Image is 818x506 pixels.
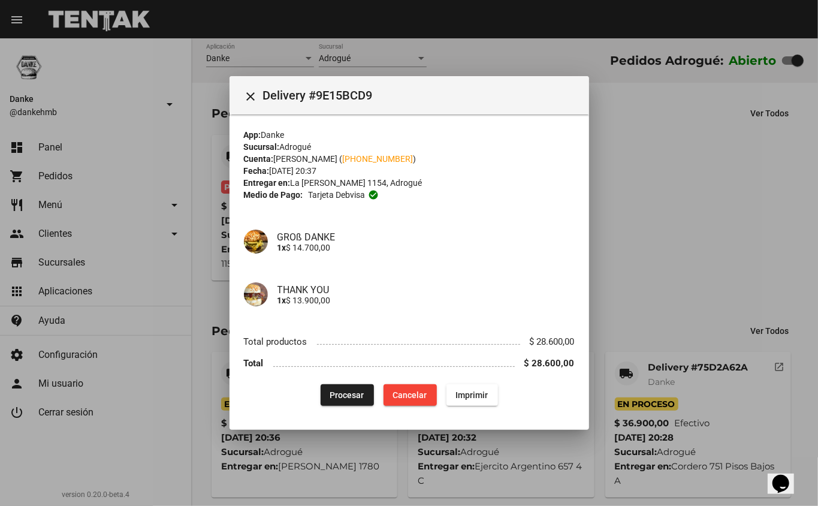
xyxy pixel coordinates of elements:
[244,89,258,104] mat-icon: Cerrar
[384,384,437,406] button: Cancelar
[368,189,379,200] mat-icon: check_circle
[244,178,291,188] strong: Entregar en:
[244,154,274,164] strong: Cuenta:
[330,390,364,400] span: Procesar
[244,165,575,177] div: [DATE] 20:37
[393,390,427,400] span: Cancelar
[277,231,575,243] h4: GROß DANKE
[277,243,575,252] p: $ 14.700,00
[277,284,575,296] h4: THANK YOU
[277,296,286,305] b: 1x
[456,390,488,400] span: Imprimir
[244,353,575,375] li: Total $ 28.600,00
[277,296,575,305] p: $ 13.900,00
[263,86,579,105] span: Delivery #9E15BCD9
[244,330,575,353] li: Total productos $ 28.600,00
[244,129,575,141] div: Danke
[277,243,286,252] b: 1x
[321,384,374,406] button: Procesar
[244,153,575,165] div: [PERSON_NAME] ( )
[343,154,413,164] a: [PHONE_NUMBER]
[244,166,270,176] strong: Fecha:
[244,141,575,153] div: Adrogué
[244,142,280,152] strong: Sucursal:
[244,189,303,201] strong: Medio de Pago:
[308,189,365,201] span: Tarjeta debvisa
[446,384,498,406] button: Imprimir
[244,282,268,306] img: 48a15a04-7897-44e6-b345-df5d36d107ba.png
[768,458,806,494] iframe: chat widget
[244,230,268,254] img: e78ba89a-d4a4-48df-a29c-741630618342.png
[244,130,261,140] strong: App:
[239,83,263,107] button: Cerrar
[244,177,575,189] div: La [PERSON_NAME] 1154, Adrogué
